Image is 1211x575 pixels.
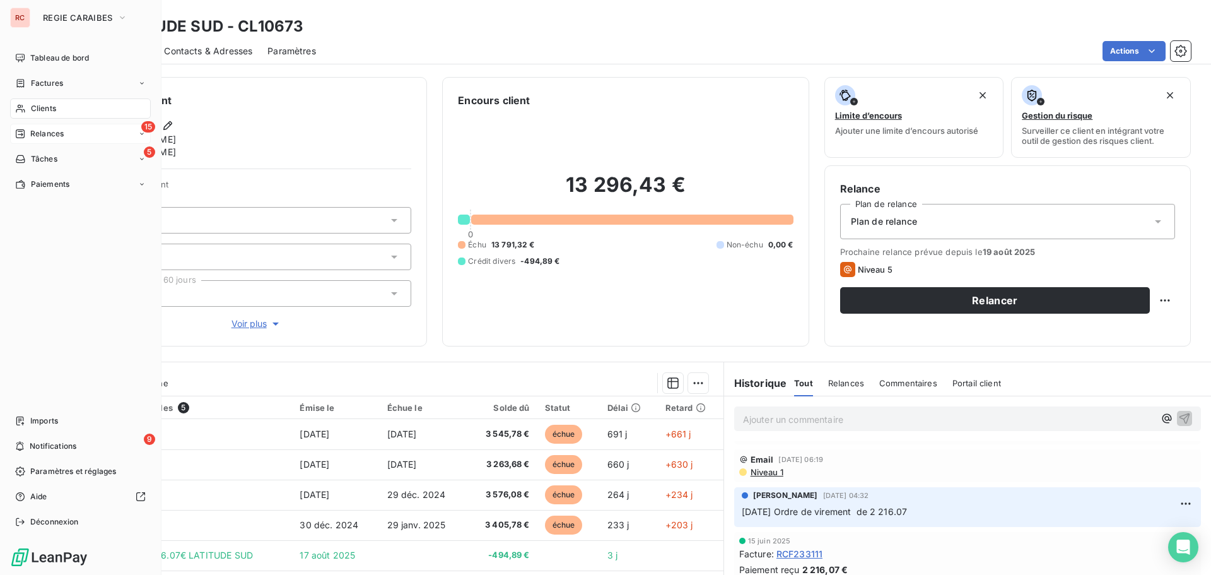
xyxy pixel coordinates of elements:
span: échue [545,485,583,504]
span: +234 j [665,489,693,500]
span: [DATE] 06:19 [778,456,823,463]
span: 15 [141,121,155,133]
span: +661 j [665,429,691,439]
span: Propriétés Client [102,179,411,197]
span: échue [545,425,583,444]
div: Retard [665,403,716,413]
span: Relances [828,378,864,388]
span: Paiements [31,179,69,190]
span: [DATE] [300,489,329,500]
span: 30 déc. 2024 [300,519,358,530]
span: [DATE] [300,429,329,439]
span: Crédit divers [468,256,515,267]
span: 19 août 2025 [983,247,1036,257]
span: échue [545,455,583,474]
span: Limite d’encours [835,110,902,121]
h6: Encours client [458,93,530,108]
button: Limite d’encoursAjouter une limite d’encours autorisé [824,77,1004,158]
a: Clients [10,98,151,119]
span: 3 j [607,550,617,560]
span: REGIE CARAIBES [43,13,112,23]
span: +203 j [665,519,693,530]
img: Logo LeanPay [10,547,88,567]
span: Échu [468,239,486,251]
span: 3 545,78 € [474,428,530,441]
span: Factures [31,78,63,89]
span: 13 791,32 € [491,239,535,251]
span: [PERSON_NAME] [753,490,818,501]
span: Relances [30,128,64,139]
h6: Informations client [76,93,411,108]
span: Tout [794,378,813,388]
span: Notifications [30,441,76,452]
div: Statut [545,403,592,413]
a: Imports [10,411,151,431]
span: Plan de relance [851,215,917,228]
button: Relancer [840,287,1150,314]
span: 264 j [607,489,629,500]
div: RC [10,8,30,28]
span: RCF233111 [776,547,822,560]
span: Niveau 1 [749,467,783,477]
span: Voir plus [231,317,282,330]
span: 3 576,08 € [474,489,530,501]
span: Clients [31,103,56,114]
h6: Relance [840,181,1175,196]
span: [DATE] [387,429,417,439]
span: Aide [30,491,47,502]
span: 5 [178,402,189,413]
span: [DATE] [300,459,329,470]
span: 3 263,68 € [474,458,530,471]
span: -494,89 € [474,549,530,562]
span: Paramètres et réglages [30,466,116,477]
span: 5 [144,146,155,158]
button: Actions [1103,41,1166,61]
span: échue [545,516,583,535]
span: Prochaine relance prévue depuis le [840,247,1175,257]
span: 233 j [607,519,629,530]
span: VIREMENT 2 216.07€ LATITUDE SUD [94,550,253,560]
span: Contacts & Adresses [164,45,252,57]
span: 29 déc. 2024 [387,489,446,500]
span: Tableau de bord [30,52,89,64]
span: Imports [30,415,58,427]
span: +630 j [665,459,693,470]
span: [DATE] [387,459,417,470]
span: Commentaires [879,378,937,388]
a: Paiements [10,174,151,194]
span: Ajouter une limite d’encours autorisé [835,126,978,136]
a: 5Tâches [10,149,151,169]
span: Surveiller ce client en intégrant votre outil de gestion des risques client. [1022,126,1180,146]
div: Open Intercom Messenger [1168,532,1198,562]
div: Pièces comptables [94,402,284,413]
span: 660 j [607,459,629,470]
button: Gestion du risqueSurveiller ce client en intégrant votre outil de gestion des risques client. [1011,77,1191,158]
span: Paramètres [267,45,316,57]
h2: 13 296,43 € [458,172,793,210]
span: 17 août 2025 [300,550,355,560]
a: Tableau de bord [10,48,151,68]
span: Déconnexion [30,516,79,528]
button: Voir plus [102,317,411,331]
span: Portail client [952,378,1001,388]
span: 0,00 € [768,239,793,251]
span: 3 405,78 € [474,519,530,531]
div: Échue le [387,403,459,413]
a: Factures [10,73,151,93]
a: 15Relances [10,124,151,144]
span: -494,89 € [520,256,559,267]
a: Aide [10,487,151,507]
span: [DATE] 04:32 [823,492,869,499]
a: Paramètres et réglages [10,461,151,482]
span: 15 juin 2025 [748,537,791,545]
div: Délai [607,403,650,413]
h3: LATITUDE SUD - CL10673 [111,15,303,38]
div: Solde dû [474,403,530,413]
span: Facture : [739,547,774,560]
span: 691 j [607,429,628,439]
span: 0 [468,229,473,239]
span: [DATE] Ordre de virement de 2 216.07 [742,506,908,517]
span: 29 janv. 2025 [387,519,446,530]
span: Tâches [31,153,57,165]
h6: Historique [724,376,787,391]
